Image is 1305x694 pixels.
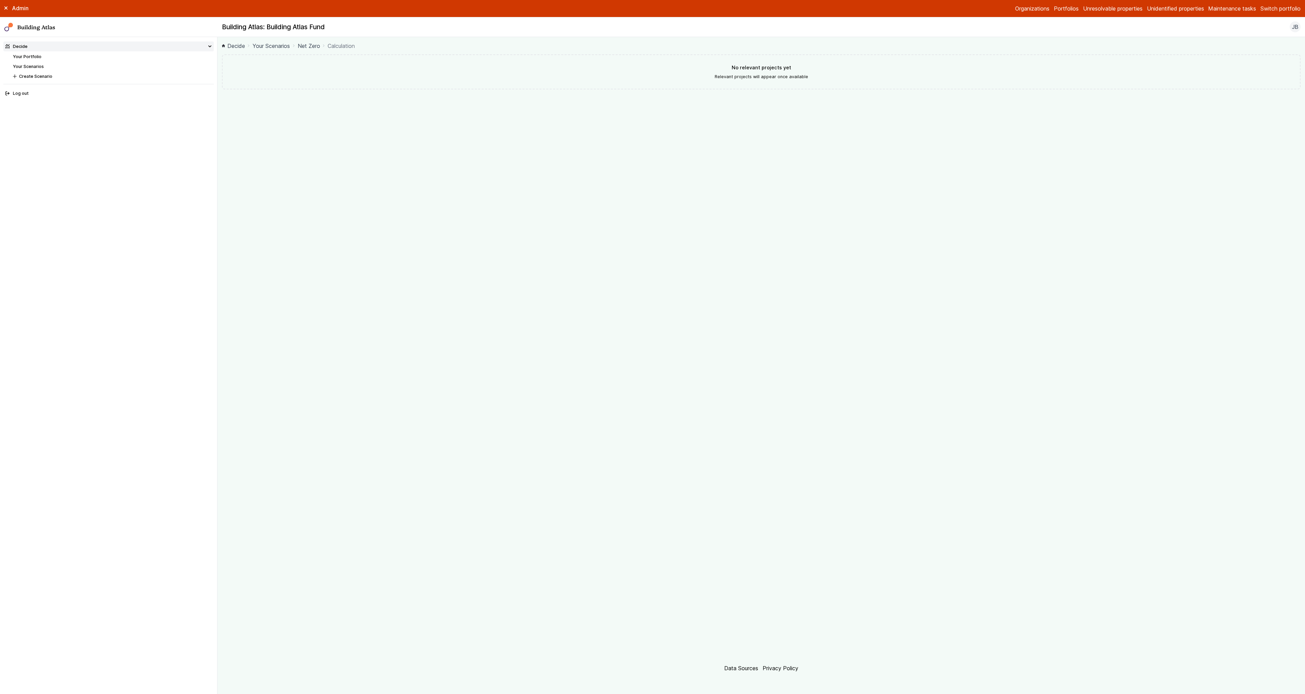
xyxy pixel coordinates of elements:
a: Unidentified properties [1147,4,1204,13]
a: Your Portfolio [13,54,41,59]
a: Net Zero [298,42,320,50]
a: Portfolios [1054,4,1079,13]
button: Switch portfolio [1260,4,1301,13]
a: Unresolvable properties [1083,4,1143,13]
h3: No relevant projects yet [732,64,791,71]
button: Create Scenario [11,71,214,81]
a: Organizations [1015,4,1049,13]
button: JB [1290,21,1301,32]
span: Calculation [328,42,355,50]
h2: Building Atlas: Building Atlas Fund [222,23,325,32]
a: Data Sources [724,665,758,672]
p: Relevant projects will appear once available [715,73,808,80]
a: Your Scenarios [253,42,290,50]
a: Your Scenarios [13,64,44,69]
img: main-0bbd2752.svg [4,23,13,32]
summary: Decide [3,41,214,51]
div: Decide [5,43,28,50]
a: Maintenance tasks [1208,4,1256,13]
button: Log out [3,89,214,99]
a: Privacy Policy [763,665,798,672]
a: Decide [222,42,245,50]
span: JB [1292,23,1299,31]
